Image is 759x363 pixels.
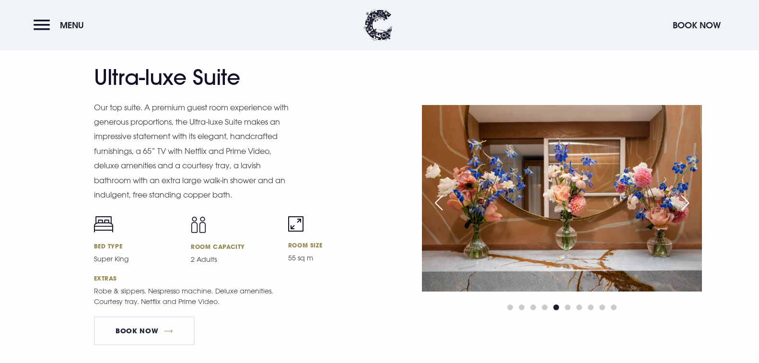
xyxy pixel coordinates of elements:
[668,15,725,35] button: Book Now
[191,254,277,265] p: 2 Adults
[94,65,281,90] h2: Ultra-luxe Suite
[191,243,277,250] h6: Room capacity
[364,10,393,41] img: Clandeboye Lodge
[599,304,605,310] span: Go to slide 9
[94,286,291,307] p: Robe & slippers. Nespresso machine. Deluxe amenities. Courtesy tray. Netflix and Prime Video.
[94,254,180,264] p: Super King
[611,304,617,310] span: Go to slide 10
[576,304,582,310] span: Go to slide 7
[519,304,525,310] span: Go to slide 2
[191,216,206,233] img: Capacity icon
[34,15,89,35] button: Menu
[94,100,291,202] p: Our top suite. A premium guest room experience with generous proportions, the Ultra-luxe Suite ma...
[288,216,304,232] img: Room size icon
[507,304,513,310] span: Go to slide 1
[542,304,548,310] span: Go to slide 4
[94,242,180,250] h6: Bed type
[94,216,113,233] img: Bed icon
[94,316,195,345] a: Book Now
[565,304,571,310] span: Go to slide 6
[588,304,594,310] span: Go to slide 8
[530,304,536,310] span: Go to slide 3
[288,253,374,263] p: 55 sq m
[288,241,374,249] h6: Room size
[673,192,697,213] div: Next slide
[60,20,84,31] span: Menu
[553,304,559,310] span: Go to slide 5
[94,274,374,282] h6: Extras
[422,105,702,292] img: Hotel in Bangor Northern Ireland
[427,192,451,213] div: Previous slide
